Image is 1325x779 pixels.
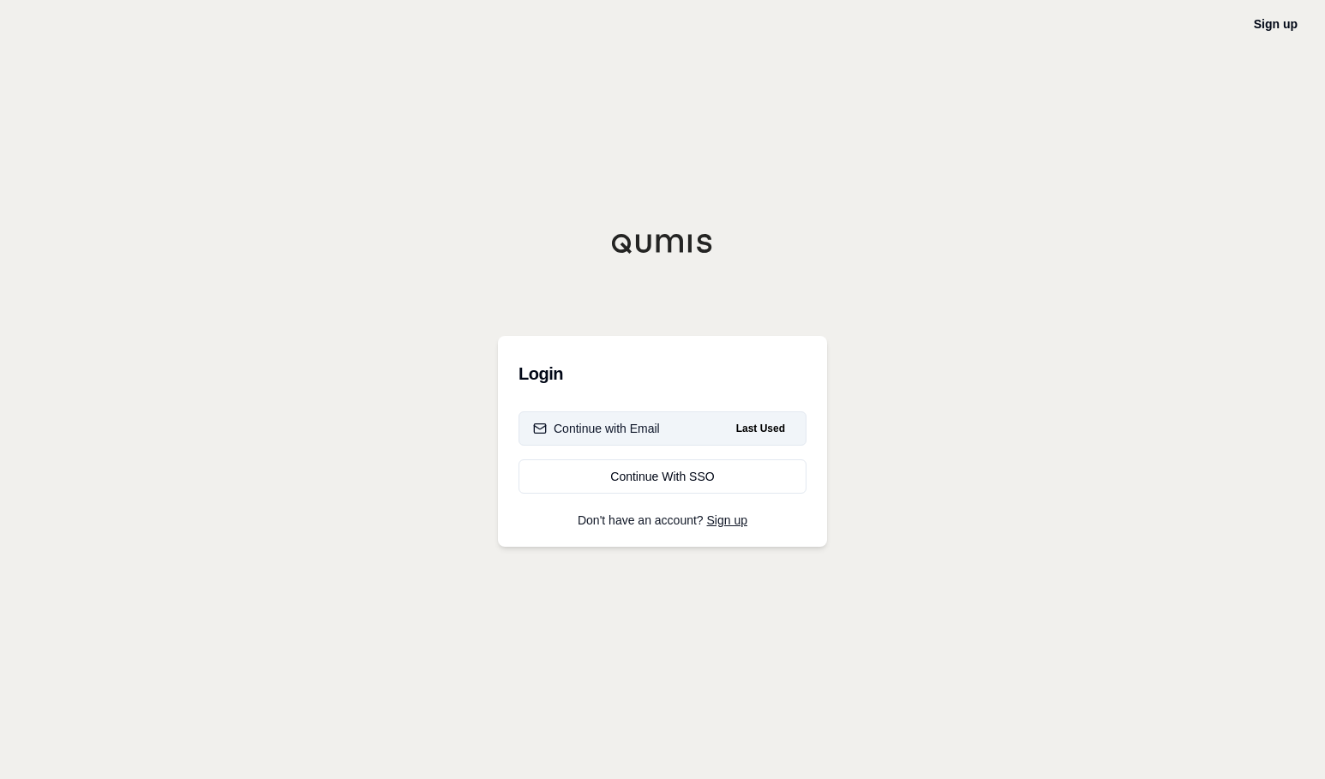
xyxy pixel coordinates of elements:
div: Continue with Email [533,420,660,437]
img: Qumis [611,233,714,254]
a: Continue With SSO [519,459,806,494]
p: Don't have an account? [519,514,806,526]
button: Continue with EmailLast Used [519,411,806,446]
h3: Login [519,357,806,391]
a: Sign up [707,513,747,527]
div: Continue With SSO [533,468,792,485]
span: Last Used [729,418,792,439]
a: Sign up [1254,17,1298,31]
